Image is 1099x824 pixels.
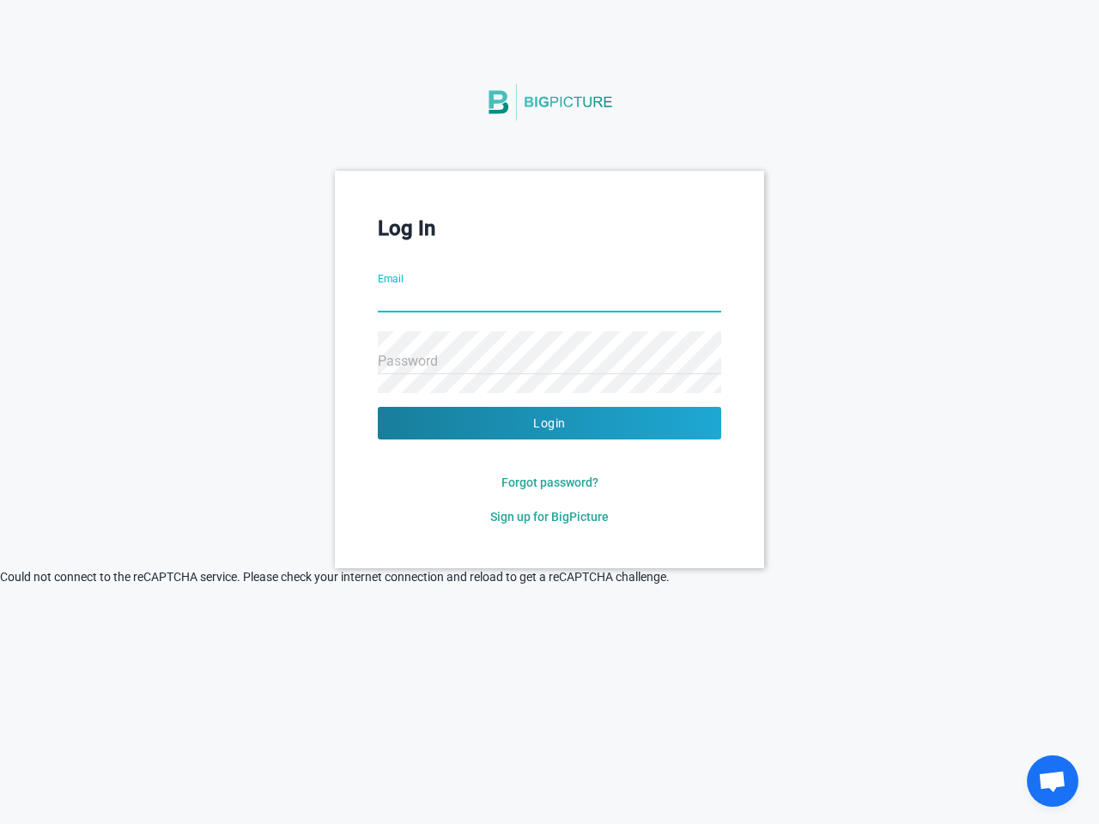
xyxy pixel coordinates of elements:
[485,66,614,138] img: BigPicture
[490,510,609,524] span: Sign up for BigPicture
[378,214,721,243] h3: Log In
[378,407,721,439] button: Login
[1027,755,1078,807] a: Open chat
[501,476,598,489] span: Forgot password?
